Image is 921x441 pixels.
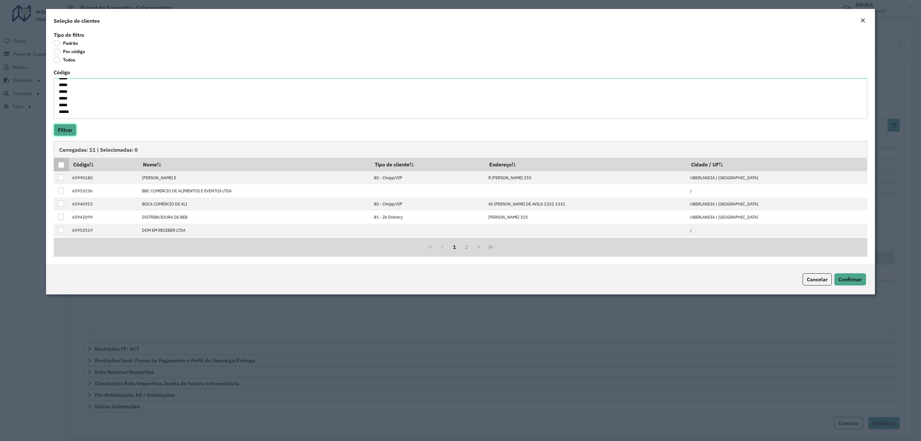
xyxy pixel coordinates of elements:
label: Todos [54,57,75,63]
th: Tipo de cliente [371,158,485,171]
td: UBERLANDIA / [GEOGRAPHIC_DATA] [687,211,867,224]
td: 81 - Zé Delivery [371,211,485,224]
th: Nome [138,158,370,171]
td: 65940915 [69,197,138,211]
span: Confirmar [838,276,862,283]
td: [PERSON_NAME] E [138,171,370,184]
button: Last Page [484,241,497,253]
div: Carregadas: 11 | Selecionadas: 0 [54,141,867,158]
td: AV BELGICA 1220 [485,237,687,250]
td: UBERLANDIA / [GEOGRAPHIC_DATA] [687,171,867,184]
td: BOCA COMERCIO DE ALI [138,197,370,211]
td: 80 - Chopp/VIP [371,237,485,250]
th: Cidade / UF [687,158,867,171]
td: 80 - Chopp/VIP [371,197,485,211]
th: Endereço [485,158,687,171]
button: Filtrar [54,124,76,136]
label: Por código [54,48,85,55]
td: / [687,184,867,197]
button: 1 [448,241,460,253]
td: AV [PERSON_NAME] DE AVILA 1331 1331 [485,197,687,211]
button: Confirmar [834,273,866,285]
label: Código [54,68,70,76]
td: 80 - Chopp/VIP [371,171,485,184]
td: [PERSON_NAME] 325 [485,211,687,224]
td: 65942099 [69,211,138,224]
td: R [PERSON_NAME] 255 [485,171,687,184]
td: UBERLANDIA / [GEOGRAPHIC_DATA] [687,237,867,250]
button: Cancelar [803,273,832,285]
em: Fechar [860,18,865,23]
td: 65999400 [69,237,138,250]
button: Close [858,17,867,25]
td: DISTRIBUIDORA DE BEB [138,211,370,224]
th: Código [69,158,138,171]
td: DOM EM RECEBER LTDA [138,224,370,237]
h4: Seleção de clientes [54,17,100,25]
button: 2 [460,241,473,253]
label: Tipo de filtro [54,31,84,39]
label: Padrão [54,40,78,46]
td: / [687,224,867,237]
td: 65990180 [69,171,138,184]
td: UBERLANDIA / [GEOGRAPHIC_DATA] [687,197,867,211]
span: Cancelar [807,276,828,283]
button: Next Page [473,241,485,253]
td: 65952519 [69,224,138,237]
td: DONNA CERVEJA LTDA - [138,237,370,250]
td: BBC COMERCIO DE ALIMENTOS E EVENTOS LTDA [138,184,370,197]
td: 65953236 [69,184,138,197]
